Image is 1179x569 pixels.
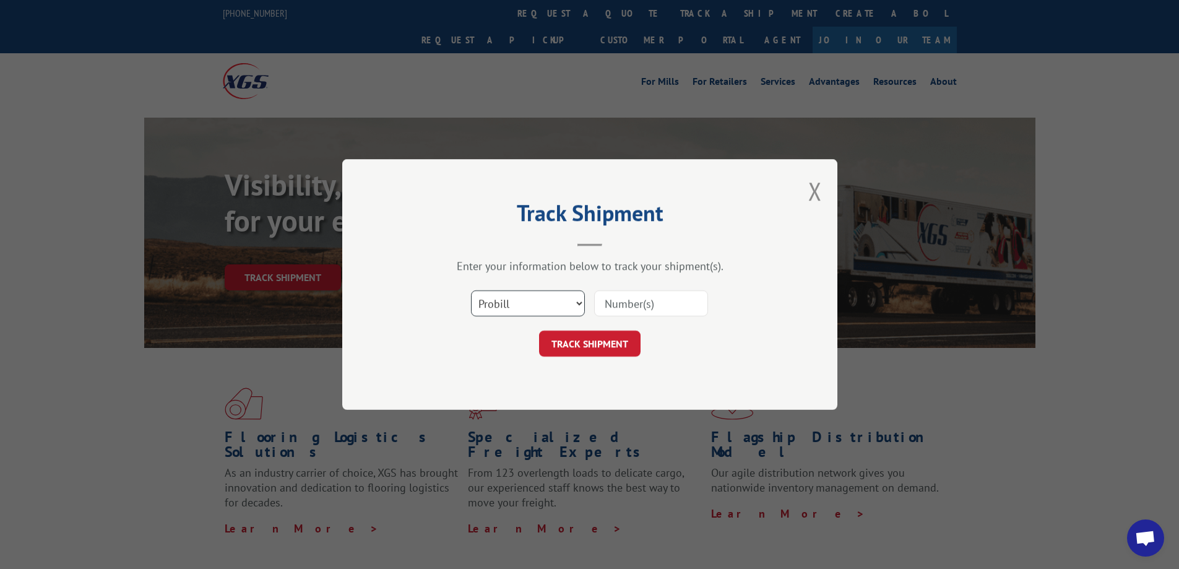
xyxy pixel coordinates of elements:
[539,331,641,357] button: TRACK SHIPMENT
[594,290,708,316] input: Number(s)
[404,259,775,273] div: Enter your information below to track your shipment(s).
[404,204,775,228] h2: Track Shipment
[808,175,822,207] button: Close modal
[1127,519,1164,557] div: Open chat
